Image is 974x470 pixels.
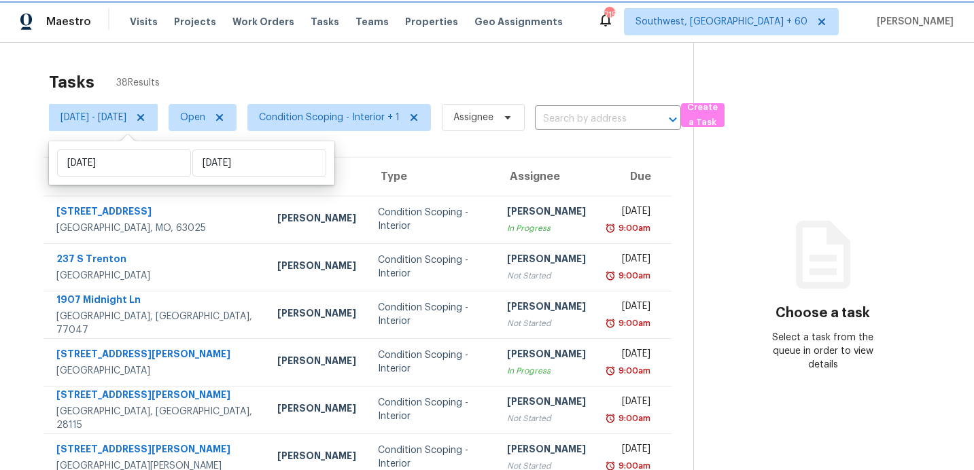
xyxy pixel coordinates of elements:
span: Projects [174,15,216,29]
input: Search by address [535,109,643,130]
th: Due [597,158,672,196]
div: Select a task from the queue in order to view details [759,331,888,372]
span: Assignee [453,111,493,124]
div: [DATE] [608,347,650,364]
div: [DATE] [608,395,650,412]
div: 237 S Trenton [56,252,256,269]
th: Type [367,158,495,196]
span: Create a Task [688,100,718,131]
div: Condition Scoping - Interior [378,301,485,328]
div: [PERSON_NAME] [507,300,586,317]
div: [STREET_ADDRESS][PERSON_NAME] [56,388,256,405]
div: 9:00am [616,269,650,283]
div: In Progress [507,364,586,378]
div: Condition Scoping - Interior [378,348,485,376]
span: Tasks [311,17,339,26]
span: Work Orders [232,15,294,29]
img: Overdue Alarm Icon [605,221,616,235]
input: Start date [57,149,191,177]
span: Geo Assignments [474,15,563,29]
div: [PERSON_NAME] [507,395,586,412]
div: 9:00am [616,221,650,235]
div: Condition Scoping - Interior [378,206,485,233]
div: [DATE] [608,442,650,459]
span: Properties [405,15,458,29]
div: 9:00am [616,412,650,425]
div: [STREET_ADDRESS][PERSON_NAME] [56,442,256,459]
h3: Choose a task [776,306,870,320]
div: [DATE] [608,204,650,221]
div: 715 [604,8,614,22]
span: Teams [355,15,389,29]
div: In Progress [507,221,586,235]
div: [STREET_ADDRESS][PERSON_NAME] [56,347,256,364]
div: [PERSON_NAME] [507,252,586,269]
span: 38 Results [116,76,160,90]
div: [PERSON_NAME] [277,211,356,228]
button: Create a Task [681,103,725,127]
h2: Tasks [49,75,94,89]
div: [PERSON_NAME] [277,354,356,371]
span: Southwest, [GEOGRAPHIC_DATA] + 60 [636,15,807,29]
div: Not Started [507,317,586,330]
div: 9:00am [616,317,650,330]
div: [PERSON_NAME] [277,306,356,323]
th: Address [44,158,266,196]
div: [PERSON_NAME] [277,259,356,276]
img: Overdue Alarm Icon [605,412,616,425]
div: [GEOGRAPHIC_DATA] [56,269,256,283]
span: Open [180,111,205,124]
th: Assignee [496,158,597,196]
div: Condition Scoping - Interior [378,396,485,423]
span: Visits [130,15,158,29]
div: 1907 Midnight Ln [56,293,256,310]
div: [PERSON_NAME] [507,442,586,459]
div: [GEOGRAPHIC_DATA], [GEOGRAPHIC_DATA], 28115 [56,405,256,432]
div: [PERSON_NAME] [277,449,356,466]
div: [PERSON_NAME] [507,204,586,221]
div: Not Started [507,412,586,425]
div: [GEOGRAPHIC_DATA] [56,364,256,378]
div: [STREET_ADDRESS] [56,204,256,221]
input: End date [192,149,326,177]
div: Not Started [507,269,586,283]
img: Overdue Alarm Icon [605,317,616,330]
div: [GEOGRAPHIC_DATA], [GEOGRAPHIC_DATA], 77047 [56,310,256,337]
span: [PERSON_NAME] [871,15,954,29]
div: [PERSON_NAME] [507,347,586,364]
div: Condition Scoping - Interior [378,253,485,281]
div: [DATE] [608,252,650,269]
span: [DATE] - [DATE] [60,111,126,124]
span: Condition Scoping - Interior + 1 [259,111,400,124]
img: Overdue Alarm Icon [605,269,616,283]
div: [GEOGRAPHIC_DATA], MO, 63025 [56,221,256,235]
button: Open [663,110,682,129]
div: 9:00am [616,364,650,378]
img: Overdue Alarm Icon [605,364,616,378]
span: Maestro [46,15,91,29]
div: [DATE] [608,300,650,317]
div: [PERSON_NAME] [277,401,356,418]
